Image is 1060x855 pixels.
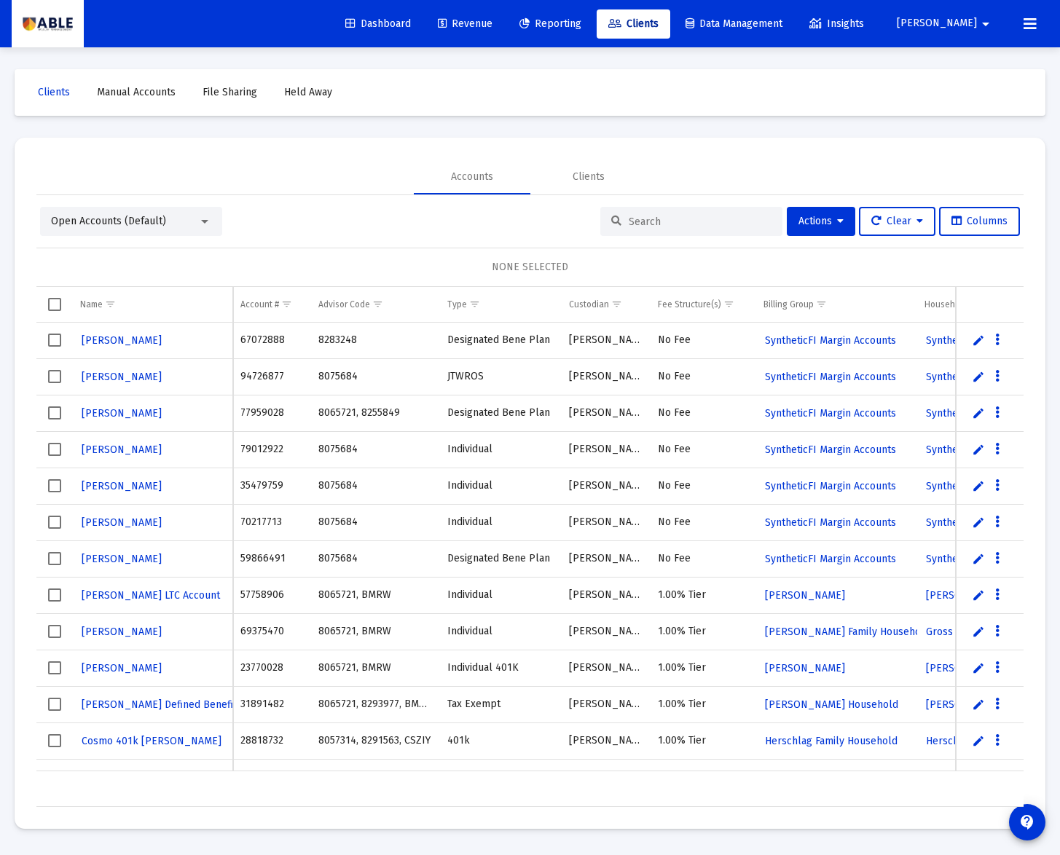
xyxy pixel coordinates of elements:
td: No Fee [651,431,756,468]
a: SyntheticFI Margin Accounts [763,548,898,570]
input: Search [629,216,772,228]
a: [PERSON_NAME] [80,439,163,460]
td: 8283248 [311,323,441,359]
a: [PERSON_NAME] [80,476,163,497]
span: Herschlag Family Household [926,735,1059,747]
span: SyntheticFl Margin Accounts [926,553,1057,565]
td: 8075684 [311,540,441,577]
span: Reporting [519,17,581,30]
span: [PERSON_NAME] [765,589,845,602]
span: [PERSON_NAME] [82,371,162,383]
div: Type [447,299,467,310]
a: [PERSON_NAME] Household [763,694,900,715]
div: Select row [48,334,61,347]
a: Herschlag Family Household [763,730,899,752]
span: [PERSON_NAME] LTC Account [82,589,220,602]
span: [PERSON_NAME] [82,444,162,456]
td: [PERSON_NAME] [562,577,651,613]
div: Select row [48,588,61,602]
a: [PERSON_NAME] [80,403,163,424]
a: Insights [798,9,876,39]
td: [PERSON_NAME] [562,431,651,468]
span: SyntheticFI Margin Accounts [765,444,896,456]
span: Show filter options for column 'Custodian' [611,299,622,310]
img: Dashboard [23,9,73,39]
span: SyntheticFI Margin Accounts [765,407,896,419]
td: 8283248, BMRV [311,759,441,795]
td: 1.00% Tier [651,650,756,686]
td: 8065721, BMRW [311,577,441,613]
a: SyntheticFI Margin Accounts [763,403,898,424]
span: Dashboard [345,17,411,30]
div: Billing Group [763,299,814,310]
td: [PERSON_NAME] [562,323,651,359]
div: Select row [48,698,61,711]
td: 31891482 [233,686,310,722]
td: 70217713 [233,504,310,540]
a: SyntheticFl Margin Accounts [924,476,1059,497]
span: [PERSON_NAME] Family Household [765,626,930,638]
span: SyntheticFI Margin Accounts [765,553,896,565]
span: Clients [608,17,659,30]
a: Edit [972,552,985,565]
div: Household [924,299,967,310]
a: Manual Accounts [85,78,187,107]
td: No Fee [651,540,756,577]
div: Select row [48,625,61,638]
span: [PERSON_NAME] [82,553,162,565]
a: Edit [972,370,985,383]
span: [PERSON_NAME] [82,480,162,492]
td: Column Billing Group [756,287,917,322]
div: Accounts [451,170,493,184]
span: Data Management [686,17,782,30]
a: SyntheticFI Margin Accounts [763,439,898,460]
span: SyntheticFI Margin Accounts [765,334,896,347]
td: 8075684 [311,504,441,540]
span: [PERSON_NAME] [82,662,162,674]
a: Edit [972,698,985,711]
a: Dashboard [334,9,423,39]
a: [PERSON_NAME] [80,366,163,387]
div: Select all [48,298,61,311]
span: SyntheticFl Margin Accounts [926,407,1057,419]
a: File Sharing [191,78,269,107]
td: [PERSON_NAME] [562,395,651,431]
button: Columns [939,207,1020,236]
td: 1.00% Tier [651,613,756,650]
td: 8075684 [311,431,441,468]
div: Fee Structure(s) [658,299,721,310]
a: Edit [972,406,985,419]
span: Show filter options for column 'Advisor Code' [372,299,383,310]
td: Individual 401K [440,650,561,686]
span: SyntheticFl Margin Accounts [926,371,1057,383]
a: Clients [26,78,82,107]
span: Held Away [284,86,332,98]
span: Actions [798,215,844,227]
td: Column Name [73,287,233,322]
a: [PERSON_NAME] [80,621,163,642]
td: 1.00% Tier [651,577,756,613]
a: [PERSON_NAME] [924,585,1008,606]
td: Designated Bene Plan [440,540,561,577]
td: 1.00% Tier [651,722,756,759]
td: Individual [440,431,561,468]
td: 59866491 [233,540,310,577]
td: JTWROS [440,358,561,395]
td: Column Fee Structure(s) [651,287,756,322]
td: Column Type [440,287,561,322]
td: 57758906 [233,577,310,613]
td: Designated Bene Plan [440,323,561,359]
span: Show filter options for column 'Type' [469,299,480,310]
td: No Fee [651,358,756,395]
button: Actions [787,207,855,236]
a: [PERSON_NAME] [80,330,163,351]
td: 8065721, 8255849 [311,395,441,431]
span: SyntheticFI Margin Accounts [765,480,896,492]
td: 401k [440,722,561,759]
a: Edit [972,516,985,529]
div: Data grid [36,287,1024,807]
a: Clients [597,9,670,39]
div: Account # [240,299,279,310]
span: Insights [809,17,864,30]
a: SyntheticFI Margin Accounts [763,330,898,351]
